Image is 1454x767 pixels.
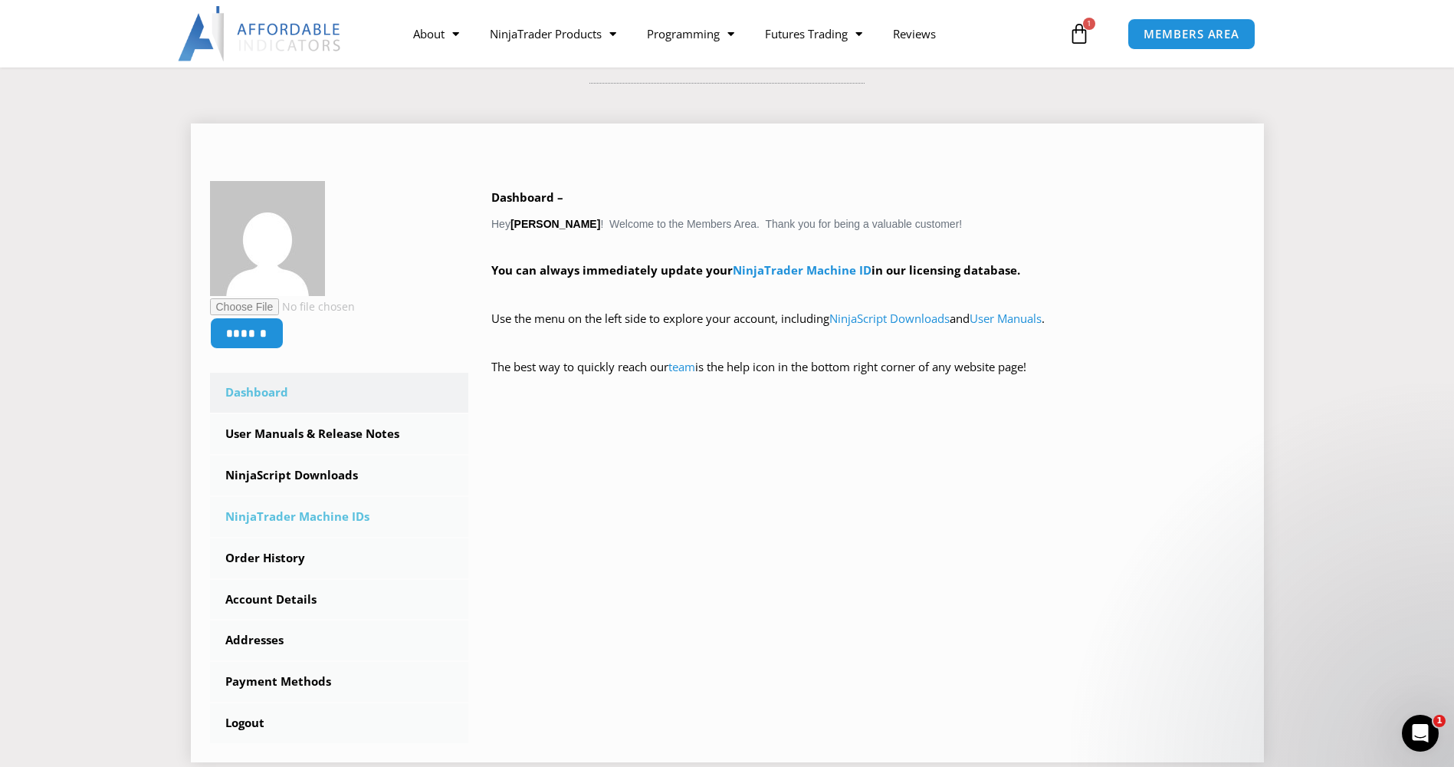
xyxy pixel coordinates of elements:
[491,262,1020,278] strong: You can always immediately update your in our licensing database.
[1045,12,1113,56] a: 1
[210,538,469,578] a: Order History
[1402,715,1439,752] iframe: Intercom live chat
[491,357,1245,400] p: The best way to quickly reach our is the help icon in the bottom right corner of any website page!
[210,414,469,454] a: User Manuals & Release Notes
[750,16,878,51] a: Futures Trading
[210,456,469,495] a: NinjaScript Downloads
[210,703,469,743] a: Logout
[1144,28,1239,40] span: MEMBERS AREA
[1083,18,1095,30] span: 1
[970,311,1042,326] a: User Manuals
[210,373,469,413] a: Dashboard
[210,662,469,702] a: Payment Methods
[491,189,563,205] b: Dashboard –
[733,262,871,278] a: NinjaTrader Machine ID
[510,218,600,230] strong: [PERSON_NAME]
[398,16,474,51] a: About
[210,181,325,296] img: 3363f0a490377a6a98b10410dacae0bfde01238a44657131379ebc755c937f95
[491,187,1245,400] div: Hey ! Welcome to the Members Area. Thank you for being a valuable customer!
[668,359,695,374] a: team
[210,621,469,660] a: Addresses
[210,373,469,743] nav: Account pages
[210,497,469,537] a: NinjaTrader Machine IDs
[829,311,950,326] a: NinjaScript Downloads
[1147,618,1454,726] iframe: Intercom notifications message
[210,580,469,620] a: Account Details
[878,16,951,51] a: Reviews
[1127,18,1255,50] a: MEMBERS AREA
[474,16,632,51] a: NinjaTrader Products
[491,308,1245,351] p: Use the menu on the left side to explore your account, including and .
[1433,715,1446,727] span: 1
[178,6,343,61] img: LogoAI | Affordable Indicators – NinjaTrader
[632,16,750,51] a: Programming
[398,16,1065,51] nav: Menu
